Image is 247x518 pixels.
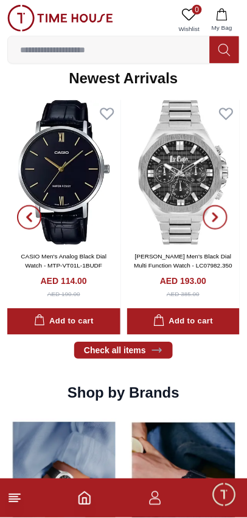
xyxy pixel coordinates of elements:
img: Lee Cooper Men's Black Dial Multi Function Watch - LC07982.350 [127,100,240,246]
h2: Newest Arrivals [69,69,178,88]
button: Add to cart [7,309,120,335]
span: Wishlist [174,24,204,33]
a: 0Wishlist [174,5,204,36]
div: Add to cart [153,315,213,329]
button: Add to cart [127,309,240,335]
a: Check all items [74,342,173,359]
img: CASIO Men's Analog Black Dial Watch - MTP-VT01L-1BUDF [7,100,120,246]
a: Home [77,491,92,506]
a: CASIO Men's Analog Black Dial Watch - MTP-VT01L-1BUDF [21,254,106,269]
div: AED 190.00 [47,290,80,299]
h2: Shop by Brands [68,384,179,403]
div: Add to cart [34,315,94,329]
img: ... [7,5,113,32]
div: AED 385.00 [167,290,200,299]
span: My Bag [207,23,237,32]
button: My Bag [204,5,240,36]
h4: AED 114.00 [41,275,87,288]
h4: AED 193.00 [160,275,206,288]
span: 0 [192,5,202,15]
a: [PERSON_NAME] Men's Black Dial Multi Function Watch - LC07982.350 [134,254,232,269]
div: Chat Widget [211,482,238,509]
